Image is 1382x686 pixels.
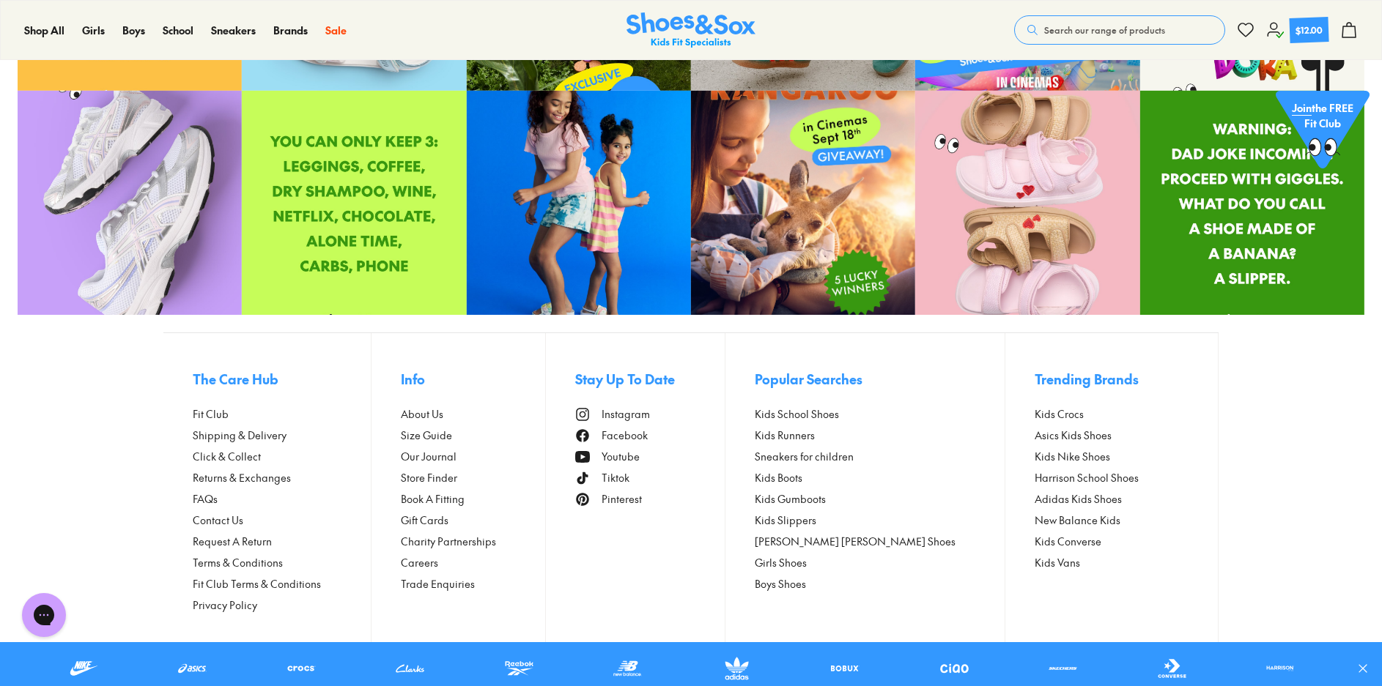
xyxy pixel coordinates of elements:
a: Returns & Exchanges [193,470,371,485]
a: Kids School Shoes [755,406,1005,422]
a: Kids Boots [755,470,1005,485]
div: open post [915,91,1139,315]
a: Kids Converse [1035,534,1189,549]
span: Girls Shoes [755,555,807,570]
span: Search our range of products [1044,23,1165,37]
span: Brands [273,23,308,37]
span: Trending Brands [1035,369,1139,389]
span: Sneakers [211,23,256,37]
span: Adidas Kids Shoes [1035,491,1122,507]
a: School [163,23,193,38]
p: the FREE Fit Club [1276,89,1370,143]
span: FAQs [193,491,218,507]
span: Fit Club Terms & Conditions [193,576,321,592]
span: Sale [325,23,347,37]
span: Gift Cards [401,512,448,528]
a: Fit Club Terms & Conditions [193,576,371,592]
span: Facebook [602,428,648,443]
span: Tiktok [602,470,629,485]
a: Store Finder [401,470,546,485]
a: Boys [122,23,145,38]
span: Info [401,369,425,389]
a: Girls [82,23,105,38]
span: Join [1292,100,1312,115]
a: Kids Runners [755,428,1005,443]
a: Size Guide [401,428,546,443]
span: [PERSON_NAME] [PERSON_NAME] Shoes [755,534,956,549]
a: Sale [325,23,347,38]
a: Kids Gumboots [755,491,1005,507]
a: Request A Return [193,534,371,549]
a: Kids Nike Shoes [1035,449,1189,464]
span: Shop All [24,23,64,37]
span: Click & Collect [193,449,261,464]
span: Kids Nike Shoes [1035,449,1110,464]
a: Careers [401,555,546,570]
a: Fit Club [193,406,371,422]
a: [PERSON_NAME] [PERSON_NAME] Shoes [755,534,1005,549]
span: Sneakers for children [755,449,854,464]
span: The Care Hub [193,369,278,389]
div: open post [242,91,466,315]
span: Boys Shoes [755,576,806,592]
a: Pinterest [575,491,725,507]
button: Search our range of products [1014,15,1225,45]
a: Harrison School Shoes [1035,470,1189,485]
span: Shipping & Delivery [193,428,287,443]
span: Kids Boots [755,470,802,485]
a: Youtube [575,449,725,464]
span: Request A Return [193,534,272,549]
a: Instagram [575,406,725,422]
span: Boys [122,23,145,37]
div: open post [691,91,915,315]
a: Adidas Kids Shoes [1035,491,1189,507]
a: Girls Shoes [755,555,1005,570]
div: $12.00 [1296,23,1323,37]
span: About Us [401,406,443,422]
a: Terms & Conditions [193,555,371,570]
a: Gift Cards [401,512,546,528]
span: Kids Converse [1035,534,1101,549]
span: Trade Enquiries [401,576,475,592]
a: Kids Slippers [755,512,1005,528]
span: Kids Gumboots [755,491,826,507]
span: Pinterest [602,491,642,507]
a: About Us [401,406,546,422]
a: Kids Crocs [1035,406,1189,422]
button: Popular Searches [755,362,1005,395]
span: Our Journal [401,449,457,464]
span: Asics Kids Shoes [1035,428,1112,443]
a: Shop All [24,23,64,38]
a: New Balance Kids [1035,512,1189,528]
span: New Balance Kids [1035,512,1120,528]
span: Harrison School Shoes [1035,470,1139,485]
span: Charity Partnerships [401,534,496,549]
a: Privacy Policy [193,597,371,613]
a: Asics Kids Shoes [1035,428,1189,443]
a: Facebook [575,428,725,443]
span: Terms & Conditions [193,555,283,570]
a: $12.00 [1266,18,1329,42]
span: School [163,23,193,37]
a: Our Journal [401,449,546,464]
button: The Care Hub [193,362,371,395]
span: Girls [82,23,105,37]
span: Stay Up To Date [575,369,675,389]
a: Shipping & Delivery [193,428,371,443]
span: Store Finder [401,470,457,485]
span: Careers [401,555,438,570]
a: Contact Us [193,512,371,528]
span: Privacy Policy [193,597,257,613]
span: Returns & Exchanges [193,470,291,485]
iframe: Gorgias live chat messenger [15,588,73,642]
span: Kids Runners [755,428,815,443]
span: Kids Vans [1035,555,1080,570]
span: Popular Searches [755,369,862,389]
a: Trade Enquiries [401,576,546,592]
a: Kids Vans [1035,555,1189,570]
a: Boys Shoes [755,576,1005,592]
span: Book A Fitting [401,491,465,507]
span: Contact Us [193,512,243,528]
button: Trending Brands [1035,362,1189,395]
